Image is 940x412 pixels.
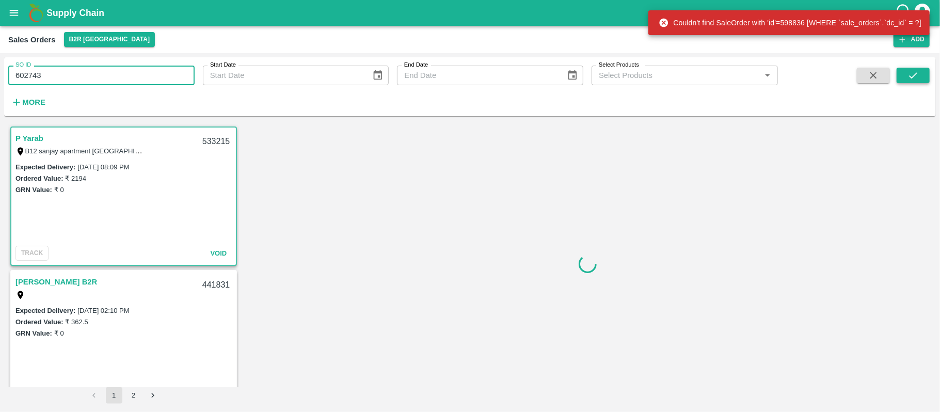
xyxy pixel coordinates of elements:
[15,307,75,314] label: Expected Delivery :
[761,69,774,82] button: Open
[659,13,921,32] div: Couldn't find SaleOrder with 'id'=598836 [WHERE `sale_orders`.`dc_id` = ?]
[15,163,75,171] label: Expected Delivery :
[106,387,122,404] button: page 1
[54,329,64,337] label: ₹ 0
[15,329,52,337] label: GRN Value:
[8,93,48,111] button: More
[25,147,383,155] label: B12 sanjay apartment [GEOGRAPHIC_DATA], [GEOGRAPHIC_DATA], [GEOGRAPHIC_DATA], [GEOGRAPHIC_DATA]
[15,175,63,182] label: Ordered Value:
[64,32,155,47] button: Select DC
[8,33,56,46] div: Sales Orders
[397,66,558,85] input: End Date
[913,2,932,24] div: account of current user
[196,130,236,154] div: 533215
[599,61,639,69] label: Select Products
[368,66,388,85] button: Choose date
[210,61,236,69] label: Start Date
[77,307,129,314] label: [DATE] 02:10 PM
[22,98,45,106] strong: More
[15,61,31,69] label: SO ID
[2,1,26,25] button: open drawer
[54,186,64,194] label: ₹ 0
[404,61,428,69] label: End Date
[125,387,142,404] button: Go to page 2
[595,69,758,82] input: Select Products
[8,66,195,85] input: Enter SO ID
[15,318,63,326] label: Ordered Value:
[15,132,43,145] a: P Yarab
[203,66,364,85] input: Start Date
[46,8,104,18] b: Supply Chain
[26,3,46,23] img: logo
[85,387,163,404] nav: pagination navigation
[895,4,913,22] div: customer-support
[46,6,895,20] a: Supply Chain
[15,186,52,194] label: GRN Value:
[894,32,930,47] button: Add
[65,175,86,182] label: ₹ 2194
[563,66,582,85] button: Choose date
[65,318,88,326] label: ₹ 362.5
[210,249,227,257] span: Void
[15,275,97,289] a: [PERSON_NAME] B2R
[196,273,236,297] div: 441831
[77,163,129,171] label: [DATE] 08:09 PM
[145,387,162,404] button: Go to next page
